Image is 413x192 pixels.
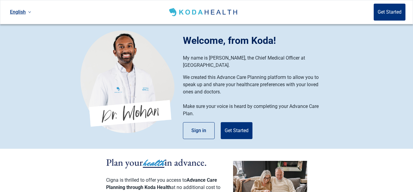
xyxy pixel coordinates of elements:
p: My name is [PERSON_NAME], the Chief Medical Officer at [GEOGRAPHIC_DATA]. [183,54,327,69]
span: in advance. [164,156,207,169]
h1: Welcome, from Koda! [183,33,333,48]
button: Get Started [374,4,405,21]
p: We created this Advance Care Planning platform to allow you to speak up and share your healthcare... [183,74,327,96]
span: health [143,156,164,170]
span: Plan your [106,156,143,169]
a: Current language: English [8,7,34,17]
img: Koda Health [80,30,174,133]
button: Get Started [221,122,252,139]
img: Koda Health [168,7,239,17]
span: down [28,11,31,14]
button: Sign in [183,122,215,139]
p: Make sure your voice is heard by completing your Advance Care Plan. [183,103,327,117]
span: Cigna is thrilled to offer you access to [106,177,187,183]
